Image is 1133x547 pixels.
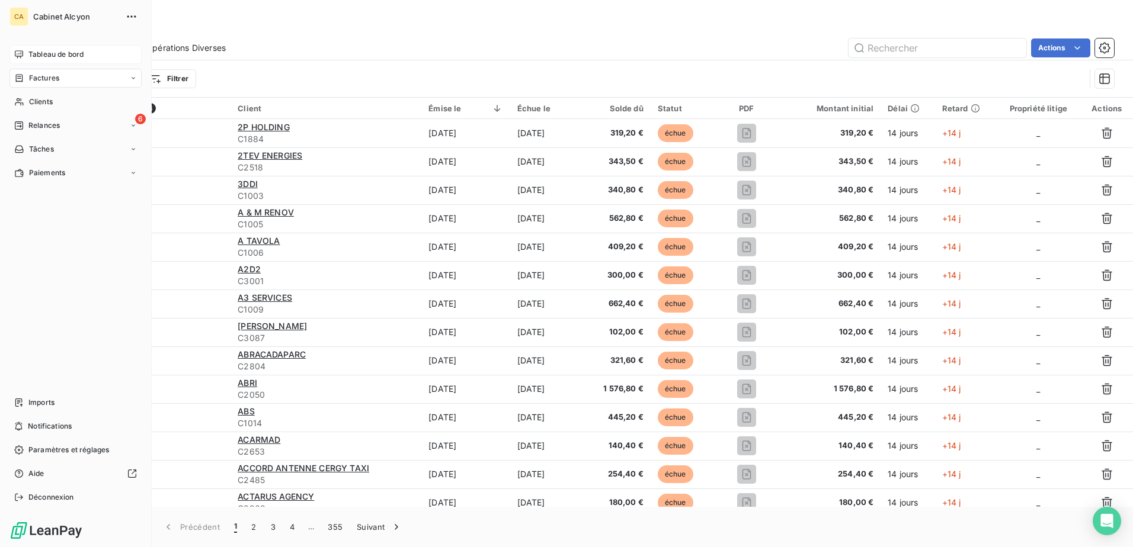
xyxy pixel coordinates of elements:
[590,411,644,423] span: 445,20 €
[146,42,226,54] span: Opérations Diverses
[942,440,961,451] span: +14 j
[881,375,934,403] td: 14 jours
[881,488,934,517] td: 14 jours
[421,346,510,375] td: [DATE]
[264,514,283,539] button: 3
[28,120,60,131] span: Relances
[421,261,510,289] td: [DATE]
[590,184,644,196] span: 340,80 €
[238,435,280,445] span: ACARMAD
[1036,213,1040,223] span: _
[788,269,874,281] span: 300,00 €
[517,104,575,113] div: Échue le
[510,147,582,176] td: [DATE]
[302,517,321,536] span: …
[510,460,582,488] td: [DATE]
[881,261,934,289] td: 14 jours
[9,7,28,26] div: CA
[9,464,142,483] a: Aide
[590,127,644,139] span: 319,20 €
[234,521,237,533] span: 1
[1036,469,1040,479] span: _
[658,295,693,313] span: échue
[788,213,874,224] span: 562,80 €
[28,468,44,479] span: Aide
[788,127,874,139] span: 319,20 €
[788,241,874,253] span: 409,20 €
[1036,185,1040,195] span: _
[942,242,961,252] span: +14 j
[238,304,414,316] span: C1009
[28,397,55,408] span: Imports
[421,488,510,517] td: [DATE]
[238,179,258,189] span: 3DDI
[590,213,644,224] span: 562,80 €
[590,440,644,452] span: 140,40 €
[1031,38,1090,57] button: Actions
[238,150,302,160] span: 2TEV ENERGIES
[1036,156,1040,166] span: _
[321,514,350,539] button: 355
[135,114,146,124] span: 6
[421,119,510,147] td: [DATE]
[155,514,227,539] button: Précédent
[238,133,414,145] span: C1884
[881,403,934,432] td: 14 jours
[227,514,244,539] button: 1
[942,384,961,394] span: +14 j
[238,446,414,458] span: C2653
[942,412,961,422] span: +14 j
[29,96,53,107] span: Clients
[788,497,874,509] span: 180,00 €
[888,104,927,113] div: Délai
[421,233,510,261] td: [DATE]
[849,38,1026,57] input: Rechercher
[28,421,72,432] span: Notifications
[942,298,961,308] span: +14 j
[238,275,414,287] span: C3001
[510,176,582,204] td: [DATE]
[428,104,503,113] div: Émise le
[658,380,693,398] span: échue
[350,514,409,539] button: Suivant
[658,181,693,199] span: échue
[942,185,961,195] span: +14 j
[658,437,693,455] span: échue
[1003,104,1074,113] div: Propriété litige
[788,411,874,423] span: 445,20 €
[658,323,693,341] span: échue
[881,119,934,147] td: 14 jours
[1036,327,1040,337] span: _
[881,460,934,488] td: 14 jours
[421,403,510,432] td: [DATE]
[942,156,961,166] span: +14 j
[881,432,934,460] td: 14 jours
[942,469,961,479] span: +14 j
[658,266,693,284] span: échue
[510,375,582,403] td: [DATE]
[590,468,644,480] span: 254,40 €
[421,289,510,318] td: [DATE]
[1036,384,1040,394] span: _
[788,440,874,452] span: 140,40 €
[658,153,693,170] span: échue
[28,492,74,503] span: Déconnexion
[421,375,510,403] td: [DATE]
[421,147,510,176] td: [DATE]
[942,327,961,337] span: +14 j
[719,104,773,113] div: PDF
[9,521,83,540] img: Logo LeanPay
[881,233,934,261] td: 14 jours
[1036,270,1040,280] span: _
[881,289,934,318] td: 14 jours
[1036,128,1040,138] span: _
[788,184,874,196] span: 340,80 €
[510,318,582,346] td: [DATE]
[238,474,414,486] span: C2485
[510,432,582,460] td: [DATE]
[238,247,414,259] span: C1006
[658,465,693,483] span: échue
[1036,440,1040,451] span: _
[238,218,414,230] span: C1005
[238,207,294,217] span: A & M RENOV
